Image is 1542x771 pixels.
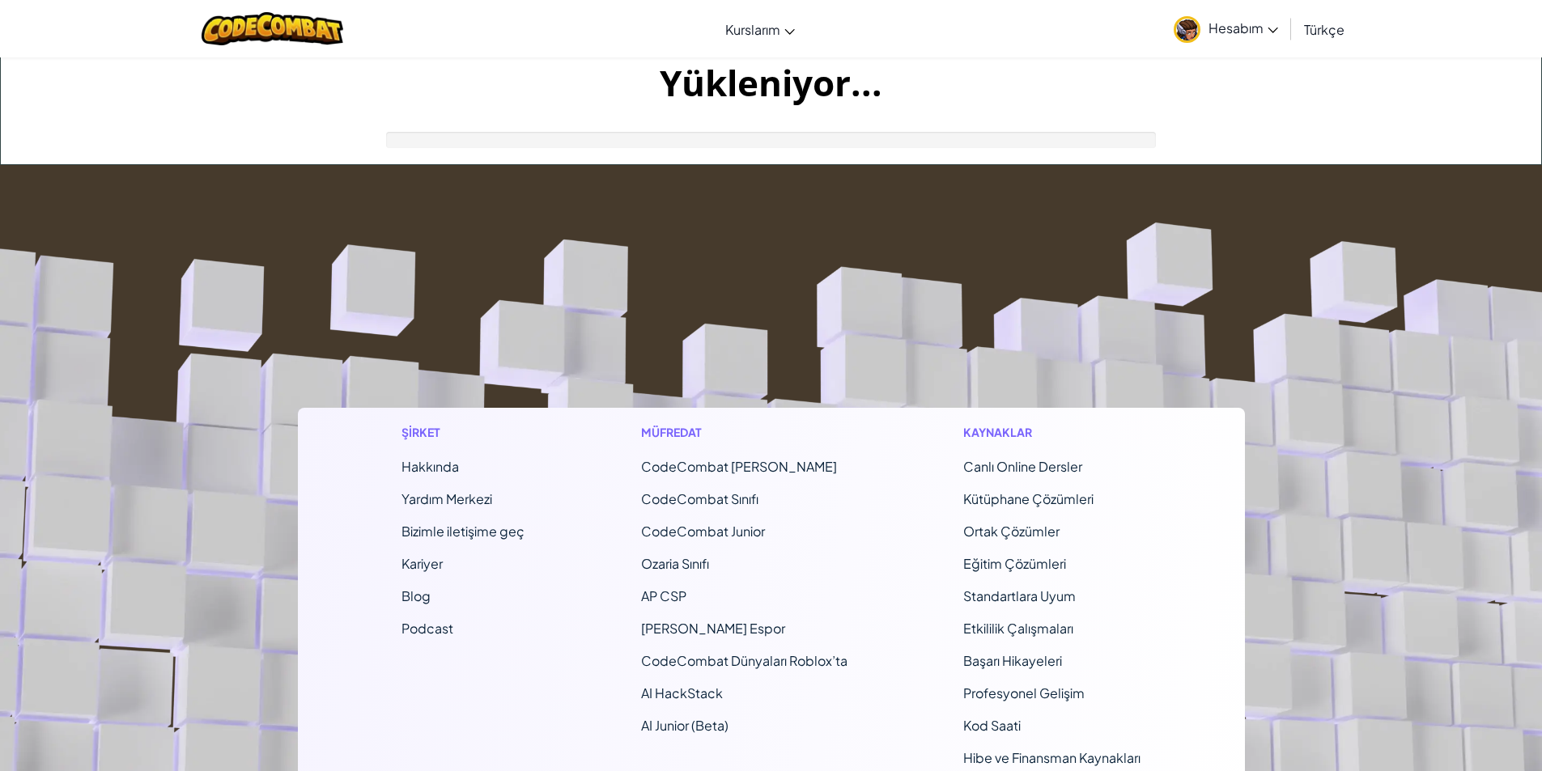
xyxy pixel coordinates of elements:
[963,620,1073,637] a: Etkililik Çalışmaları
[641,717,729,734] a: AI Junior (Beta)
[963,749,1141,766] a: Hibe ve Finansman Kaynakları
[963,523,1060,540] a: Ortak Çözümler
[963,555,1066,572] a: Eğitim Çözümleri
[641,684,723,701] a: AI HackStack
[1174,16,1200,43] img: avatar
[202,12,343,45] img: CodeCombat logo
[963,458,1082,475] a: Canlı Online Dersler
[401,490,492,507] a: Yardım Merkezi
[641,587,686,604] a: AP CSP
[963,424,1141,441] h1: Kaynaklar
[401,424,525,441] h1: Şirket
[401,555,443,572] a: Kariyer
[963,490,1094,507] a: Kütüphane Çözümleri
[717,7,803,51] a: Kurslarım
[641,620,785,637] a: [PERSON_NAME] Espor
[1166,3,1286,54] a: Hesabım
[401,458,459,475] a: Hakkında
[401,523,525,540] span: Bizimle iletişime geç
[401,620,453,637] a: Podcast
[963,587,1076,604] a: Standartlara Uyum
[641,555,709,572] a: Ozaria Sınıfı
[1296,7,1353,51] a: Türkçe
[963,717,1021,734] a: Kod Saati
[641,652,847,669] a: CodeCombat Dünyaları Roblox’ta
[963,684,1085,701] a: Profesyonel Gelişim
[963,652,1062,669] a: Başarı Hikayeleri
[641,424,847,441] h1: Müfredat
[641,523,765,540] a: CodeCombat Junior
[641,458,837,475] span: CodeCombat [PERSON_NAME]
[641,490,758,507] a: CodeCombat Sınıfı
[1209,19,1278,36] span: Hesabım
[1304,21,1344,38] span: Türkçe
[1,57,1541,108] h1: Yükleniyor...
[401,587,431,604] a: Blog
[725,21,780,38] span: Kurslarım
